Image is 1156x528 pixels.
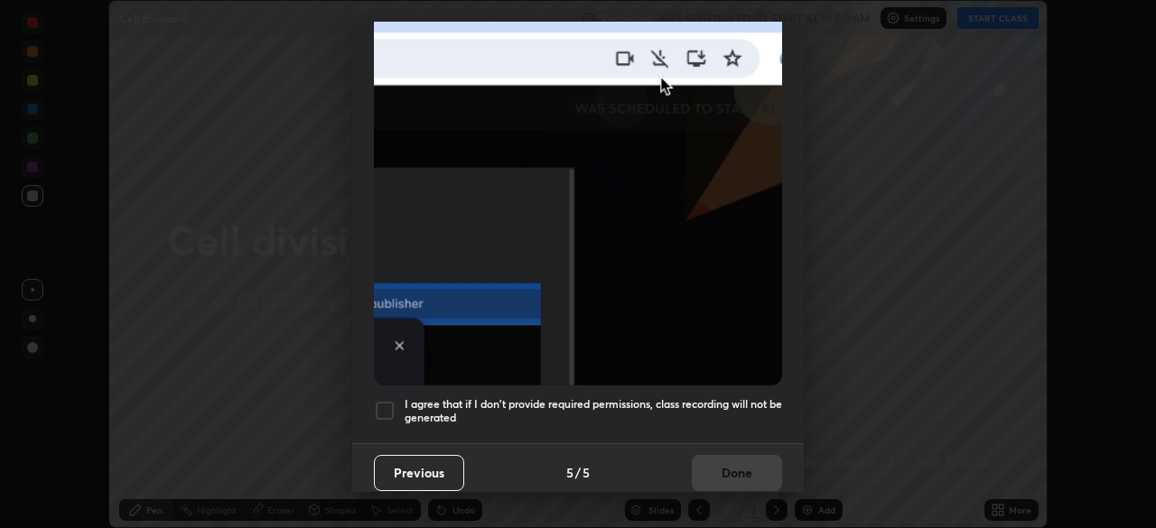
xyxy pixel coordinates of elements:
[566,463,573,482] h4: 5
[405,397,782,425] h5: I agree that if I don't provide required permissions, class recording will not be generated
[575,463,581,482] h4: /
[374,455,464,491] button: Previous
[583,463,590,482] h4: 5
